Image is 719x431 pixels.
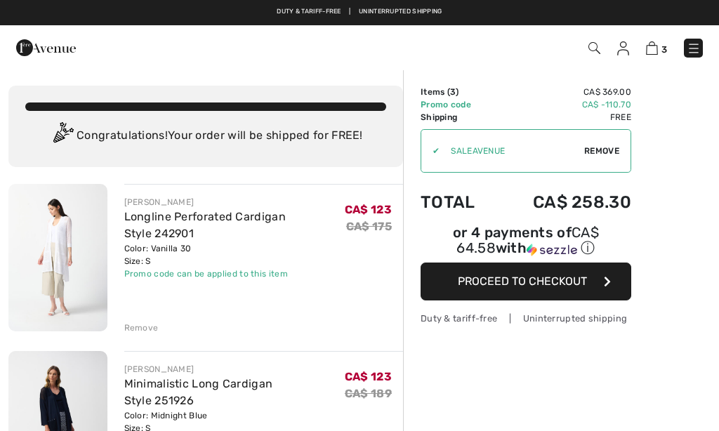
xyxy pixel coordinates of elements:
div: [PERSON_NAME] [124,196,345,208]
img: Sezzle [527,244,577,256]
a: 1ère Avenue [16,40,76,53]
div: Duty & tariff-free | Uninterrupted shipping [421,312,631,325]
td: Promo code [421,98,496,111]
a: 3 [646,39,667,56]
s: CA$ 189 [345,387,392,400]
span: Proceed to Checkout [458,274,587,288]
span: 3 [661,44,667,55]
a: Minimalistic Long Cardigan Style 251926 [124,377,273,407]
img: Longline Perforated Cardigan Style 242901 [8,184,107,331]
div: ✔ [421,145,440,157]
span: CA$ 123 [345,203,392,216]
img: My Info [617,41,629,55]
td: Free [496,111,631,124]
div: or 4 payments ofCA$ 64.58withSezzle Click to learn more about Sezzle [421,226,631,263]
td: Total [421,178,496,226]
img: Shopping Bag [646,41,658,55]
td: Shipping [421,111,496,124]
td: CA$ -110.70 [496,98,631,111]
s: CA$ 175 [346,220,392,233]
td: CA$ 258.30 [496,178,631,226]
div: [PERSON_NAME] [124,363,345,376]
span: 3 [450,87,456,97]
div: Color: Vanilla 30 Size: S [124,242,345,267]
img: 1ère Avenue [16,34,76,62]
div: Promo code can be applied to this item [124,267,345,280]
img: Menu [687,41,701,55]
div: or 4 payments of with [421,226,631,258]
input: Promo code [440,130,584,172]
span: CA$ 123 [345,370,392,383]
div: Remove [124,321,159,334]
td: Items ( ) [421,86,496,98]
img: Search [588,42,600,54]
img: Congratulation2.svg [48,122,77,150]
a: Longline Perforated Cardigan Style 242901 [124,210,286,240]
td: CA$ 369.00 [496,86,631,98]
div: Congratulations! Your order will be shipped for FREE! [25,122,386,150]
span: CA$ 64.58 [456,224,599,256]
span: Remove [584,145,619,157]
button: Proceed to Checkout [421,263,631,300]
